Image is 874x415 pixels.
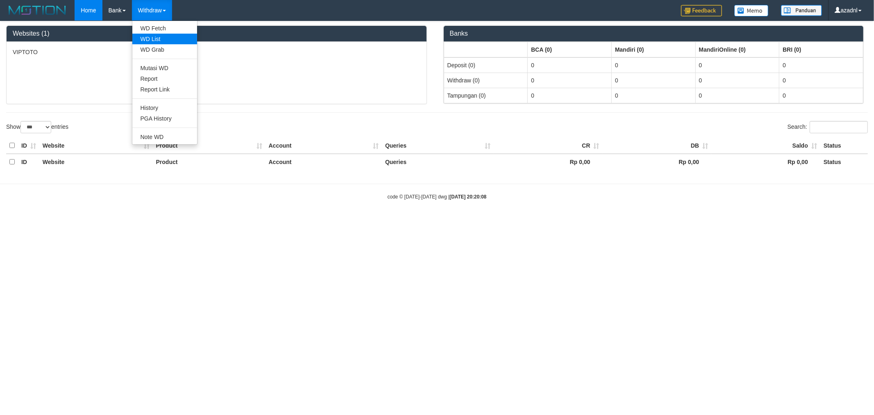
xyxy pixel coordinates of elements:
[711,138,820,154] th: Saldo
[494,138,603,154] th: CR
[6,121,68,133] label: Show entries
[611,57,695,73] td: 0
[820,138,868,154] th: Status
[734,5,769,16] img: Button%20Memo.svg
[779,73,863,88] td: 0
[13,30,420,37] h3: Websites (1)
[494,154,603,170] th: Rp 0,00
[779,88,863,103] td: 0
[18,154,39,170] th: ID
[528,73,612,88] td: 0
[382,154,494,170] th: Queries
[266,154,382,170] th: Account
[695,57,779,73] td: 0
[444,42,528,57] th: Group: activate to sort column ascending
[695,73,779,88] td: 0
[781,5,822,16] img: panduan.png
[528,42,612,57] th: Group: activate to sort column ascending
[6,4,68,16] img: MOTION_logo.png
[444,88,528,103] td: Tampungan (0)
[450,30,858,37] h3: Banks
[449,194,486,200] strong: [DATE] 20:20:08
[132,63,197,73] a: Mutasi WD
[528,88,612,103] td: 0
[528,57,612,73] td: 0
[444,73,528,88] td: Withdraw (0)
[681,5,722,16] img: Feedback.jpg
[39,154,153,170] th: Website
[18,138,39,154] th: ID
[788,121,868,133] label: Search:
[132,84,197,95] a: Report Link
[382,138,494,154] th: Queries
[711,154,820,170] th: Rp 0,00
[132,132,197,142] a: Note WD
[611,73,695,88] td: 0
[603,138,712,154] th: DB
[266,138,382,154] th: Account
[444,57,528,73] td: Deposit (0)
[132,44,197,55] a: WD Grab
[132,73,197,84] a: Report
[603,154,712,170] th: Rp 0,00
[153,138,266,154] th: Product
[153,154,266,170] th: Product
[20,121,51,133] select: Showentries
[611,42,695,57] th: Group: activate to sort column ascending
[132,34,197,44] a: WD List
[779,42,863,57] th: Group: activate to sort column ascending
[388,194,487,200] small: code © [DATE]-[DATE] dwg |
[611,88,695,103] td: 0
[132,113,197,124] a: PGA History
[820,154,868,170] th: Status
[695,88,779,103] td: 0
[13,48,420,56] p: VIPTOTO
[810,121,868,133] input: Search:
[132,23,197,34] a: WD Fetch
[779,57,863,73] td: 0
[39,138,153,154] th: Website
[695,42,779,57] th: Group: activate to sort column ascending
[132,103,197,113] a: History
